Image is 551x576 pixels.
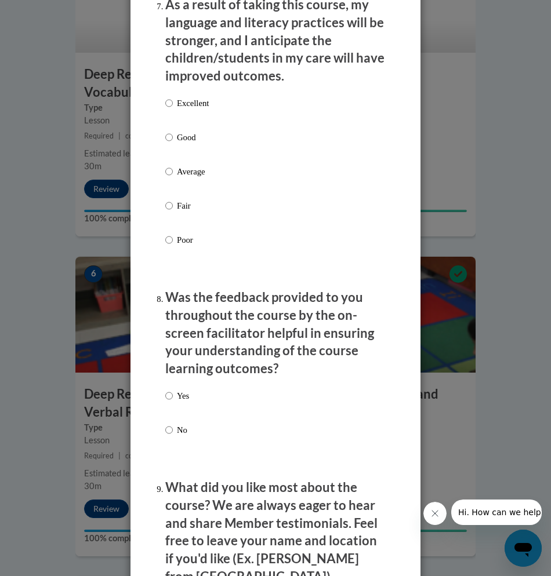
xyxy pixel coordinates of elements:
input: Poor [165,234,173,246]
input: Fair [165,199,173,212]
p: Fair [177,199,209,212]
p: Yes [177,389,189,402]
p: Poor [177,234,209,246]
p: Was the feedback provided to you throughout the course by the on-screen facilitator helpful in en... [165,289,386,378]
input: Average [165,165,173,178]
p: Excellent [177,97,209,110]
input: Excellent [165,97,173,110]
input: Good [165,131,173,144]
p: No [177,424,189,436]
p: Average [177,165,209,178]
input: Yes [165,389,173,402]
iframe: Close message [423,502,447,525]
p: Good [177,131,209,144]
input: No [165,424,173,436]
span: Hi. How can we help? [7,8,94,17]
iframe: Message from company [451,500,542,525]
